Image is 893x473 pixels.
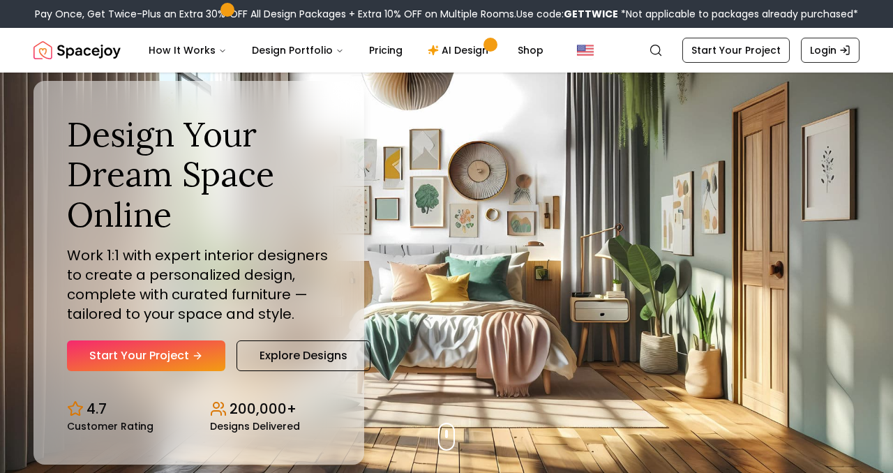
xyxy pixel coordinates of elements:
a: Login [801,38,860,63]
img: United States [577,42,594,59]
a: AI Design [417,36,504,64]
button: How It Works [137,36,238,64]
a: Start Your Project [682,38,790,63]
nav: Main [137,36,555,64]
a: Explore Designs [237,340,370,371]
small: Customer Rating [67,421,153,431]
small: Designs Delivered [210,421,300,431]
a: Pricing [358,36,414,64]
b: GETTWICE [564,7,618,21]
h1: Design Your Dream Space Online [67,114,331,235]
div: Design stats [67,388,331,431]
a: Spacejoy [33,36,121,64]
p: 200,000+ [230,399,297,419]
img: Spacejoy Logo [33,36,121,64]
div: Pay Once, Get Twice-Plus an Extra 30% OFF All Design Packages + Extra 10% OFF on Multiple Rooms. [35,7,858,21]
button: Design Portfolio [241,36,355,64]
a: Shop [506,36,555,64]
p: 4.7 [87,399,107,419]
p: Work 1:1 with expert interior designers to create a personalized design, complete with curated fu... [67,246,331,324]
span: *Not applicable to packages already purchased* [618,7,858,21]
a: Start Your Project [67,340,225,371]
nav: Global [33,28,860,73]
span: Use code: [516,7,618,21]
